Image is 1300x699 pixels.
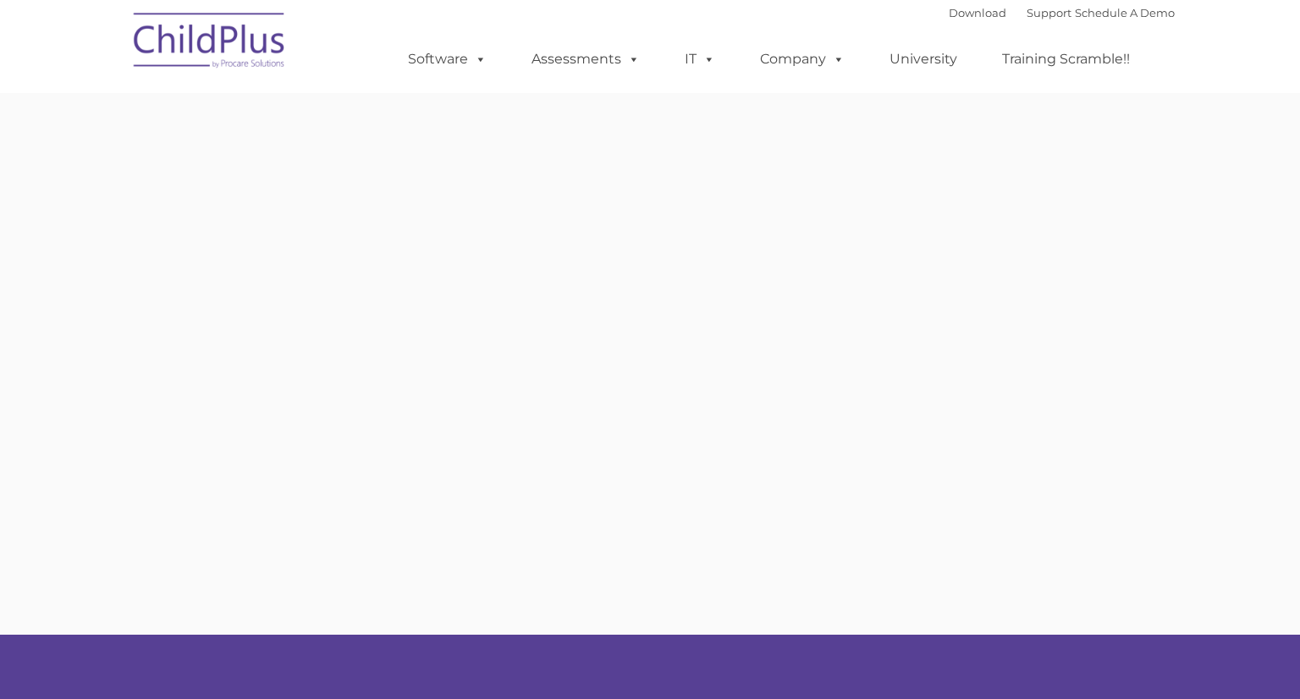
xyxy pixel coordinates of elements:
[1075,6,1175,19] a: Schedule A Demo
[873,42,974,76] a: University
[949,6,1175,19] font: |
[949,6,1006,19] a: Download
[1027,6,1071,19] a: Support
[985,42,1147,76] a: Training Scramble!!
[125,1,295,85] img: ChildPlus by Procare Solutions
[515,42,657,76] a: Assessments
[743,42,862,76] a: Company
[668,42,732,76] a: IT
[391,42,504,76] a: Software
